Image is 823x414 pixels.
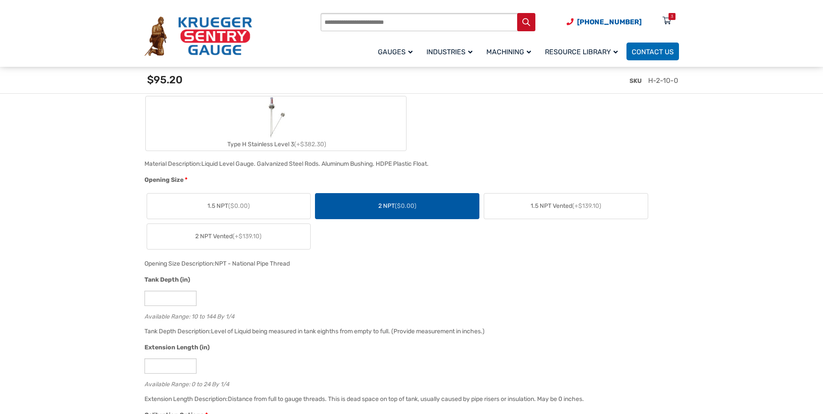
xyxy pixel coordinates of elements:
[144,160,201,168] span: Material Description:
[632,48,674,56] span: Contact Us
[144,276,190,283] span: Tank Depth (in)
[426,48,472,56] span: Industries
[540,41,626,62] a: Resource Library
[378,201,416,210] span: 2 NPT
[195,232,262,241] span: 2 NPT Vented
[486,48,531,56] span: Machining
[577,18,642,26] span: [PHONE_NUMBER]
[211,328,485,335] div: Level of Liquid being measured in tank eighths from empty to full. (Provide measurement in inches.)
[373,41,421,62] a: Gauges
[421,41,481,62] a: Industries
[228,395,584,403] div: Distance from full to gauge threads. This is dead space on top of tank, usually caused by pipe ri...
[572,202,601,210] span: (+$139.10)
[146,138,406,151] div: Type H Stainless Level 3
[378,48,413,56] span: Gauges
[233,233,262,240] span: (+$139.10)
[144,16,252,56] img: Krueger Sentry Gauge
[481,41,540,62] a: Machining
[144,379,675,387] div: Available Range: 0 to 24 By 1/4
[144,176,184,184] span: Opening Size
[201,160,429,168] div: Liquid Level Gauge. Galvanized Steel Rods. Aluminum Bushing. HDPE Plastic Float.
[545,48,618,56] span: Resource Library
[144,328,211,335] span: Tank Depth Description:
[144,260,215,267] span: Opening Size Description:
[626,43,679,60] a: Contact Us
[215,260,290,267] div: NPT - National Pipe Thread
[144,311,675,319] div: Available Range: 10 to 144 By 1/4
[207,201,250,210] span: 1.5 NPT
[630,77,642,85] span: SKU
[531,201,601,210] span: 1.5 NPT Vented
[185,175,187,184] abbr: required
[144,344,210,351] span: Extension Length (in)
[671,13,673,20] div: 3
[395,202,416,210] span: ($0.00)
[567,16,642,27] a: Phone Number (920) 434-8860
[648,76,678,85] span: H-2-10-0
[294,141,326,148] span: (+$382.30)
[144,395,228,403] span: Extension Length Description:
[228,202,250,210] span: ($0.00)
[146,96,406,151] label: Type H Stainless Level 3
